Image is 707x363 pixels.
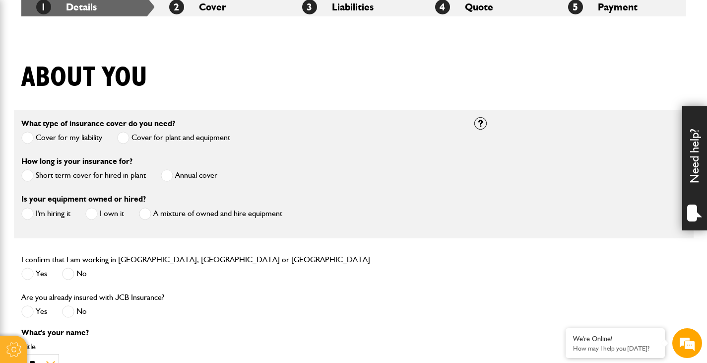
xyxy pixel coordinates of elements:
[21,329,459,337] p: What's your name?
[21,305,47,318] label: Yes
[62,305,87,318] label: No
[21,293,164,301] label: Are you already insured with JCB Insurance?
[85,208,124,220] label: I own it
[21,268,47,280] label: Yes
[21,343,459,351] label: Title
[573,345,657,352] p: How may I help you today?
[21,169,146,182] label: Short term cover for hired in plant
[62,268,87,280] label: No
[21,120,175,128] label: What type of insurance cover do you need?
[21,256,370,264] label: I confirm that I am working in [GEOGRAPHIC_DATA], [GEOGRAPHIC_DATA] or [GEOGRAPHIC_DATA]
[573,335,657,343] div: We're Online!
[21,157,132,165] label: How long is your insurance for?
[117,132,230,144] label: Cover for plant and equipment
[161,169,217,182] label: Annual cover
[139,208,282,220] label: A mixture of owned and hire equipment
[21,195,146,203] label: Is your equipment owned or hired?
[21,208,70,220] label: I'm hiring it
[21,61,147,94] h1: About you
[682,106,707,230] div: Need help?
[21,132,102,144] label: Cover for my liability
